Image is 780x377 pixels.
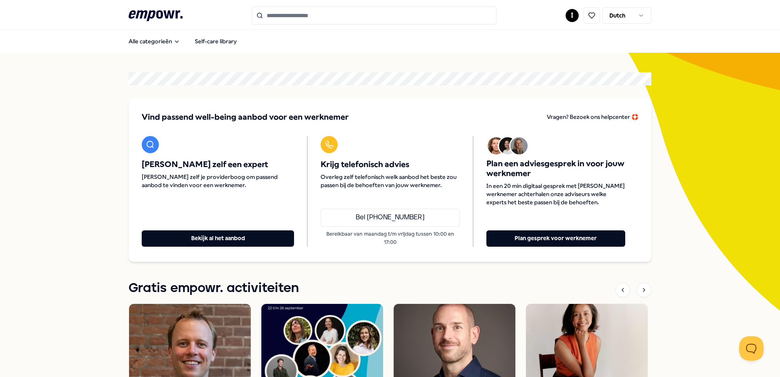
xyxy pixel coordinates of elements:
button: Plan gesprek voor werknemer [486,230,625,247]
a: Self-care library [188,33,243,49]
span: [PERSON_NAME] zelf een expert [142,160,294,170]
nav: Main [122,33,243,49]
span: Overleg zelf telefonisch welk aanbod het beste zou passen bij de behoeften van jouw werknemer. [321,173,459,189]
h1: Gratis empowr. activiteiten [129,278,299,299]
span: Plan een adviesgesprek in voor jouw werknemer [486,159,625,178]
iframe: Help Scout Beacon - Open [739,336,764,361]
input: Search for products, categories or subcategories [252,7,497,25]
span: Vind passend well-being aanbod voor een werknemer [142,112,349,123]
span: Vragen? Bezoek ons helpcenter 🛟 [547,114,638,120]
button: Alle categorieën [122,33,187,49]
button: Bekijk al het aanbod [142,230,294,247]
p: Bereikbaar van maandag t/m vrijdag tussen 10:00 en 17:00 [321,230,459,247]
span: [PERSON_NAME] zelf je providerboog om passend aanbod te vinden voor een werknemer. [142,173,294,189]
img: Avatar [499,137,516,154]
span: In een 20 min digitaal gesprek met [PERSON_NAME] werknemer achterhalen onze adviseurs welke exper... [486,182,625,206]
span: Krijg telefonisch advies [321,160,459,170]
a: Vragen? Bezoek ons helpcenter 🛟 [547,112,638,123]
img: Avatar [510,137,528,154]
img: Avatar [488,137,505,154]
button: I [566,9,579,22]
a: Bel [PHONE_NUMBER] [321,209,459,227]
